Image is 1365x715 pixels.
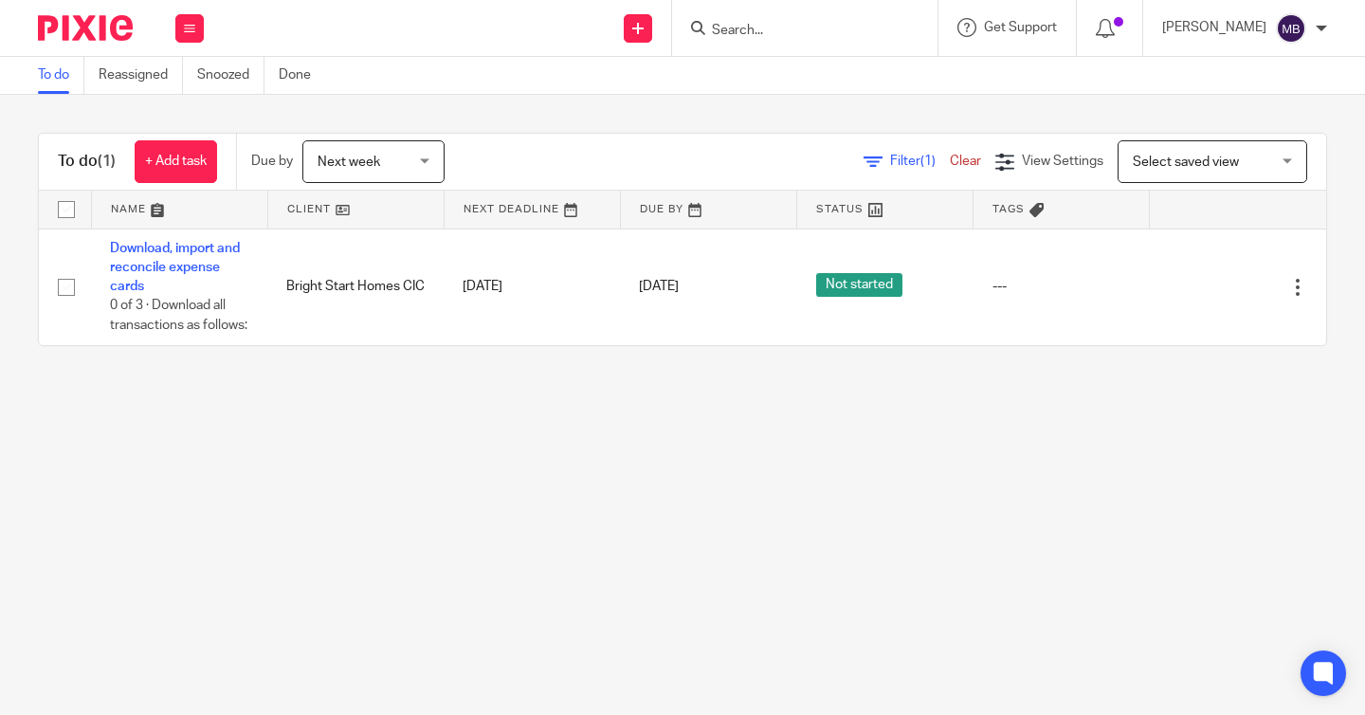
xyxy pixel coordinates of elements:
p: [PERSON_NAME] [1162,18,1266,37]
span: Select saved view [1133,156,1239,169]
a: Download, import and reconcile expense cards [110,242,240,294]
img: svg%3E [1276,13,1306,44]
p: Due by [251,152,293,171]
a: Done [279,57,325,94]
span: Get Support [984,21,1057,34]
a: + Add task [135,140,217,183]
td: Bright Start Homes CIC [267,229,444,345]
span: (1) [98,154,116,169]
span: 0 of 3 · Download all transactions as follows: [110,300,247,333]
span: Not started [816,273,902,297]
img: Pixie [38,15,133,41]
span: Filter [890,155,950,168]
a: Snoozed [197,57,264,94]
span: Next week [318,156,380,169]
input: Search [710,23,881,40]
div: --- [992,277,1131,296]
a: Reassigned [99,57,183,94]
a: To do [38,57,84,94]
span: [DATE] [639,280,679,293]
a: Clear [950,155,981,168]
span: (1) [920,155,936,168]
td: [DATE] [444,229,620,345]
span: View Settings [1022,155,1103,168]
h1: To do [58,152,116,172]
span: Tags [992,204,1025,214]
